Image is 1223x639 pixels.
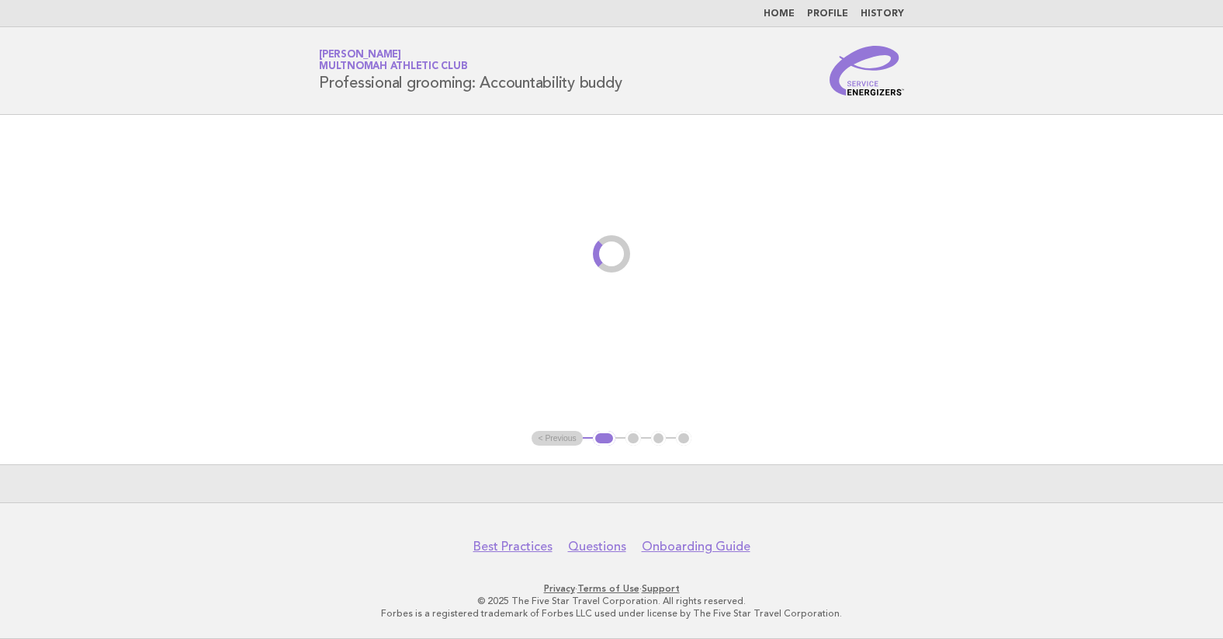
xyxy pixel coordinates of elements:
[830,46,904,96] img: Service Energizers
[807,9,848,19] a: Profile
[473,539,553,554] a: Best Practices
[764,9,795,19] a: Home
[319,50,467,71] a: [PERSON_NAME]Multnomah Athletic Club
[861,9,904,19] a: History
[642,583,680,594] a: Support
[568,539,626,554] a: Questions
[319,62,467,72] span: Multnomah Athletic Club
[577,583,639,594] a: Terms of Use
[642,539,750,554] a: Onboarding Guide
[137,607,1086,620] p: Forbes is a registered trademark of Forbes LLC used under license by The Five Star Travel Corpora...
[137,582,1086,595] p: · ·
[544,583,575,594] a: Privacy
[319,50,622,91] h1: Professional grooming: Accountability buddy
[137,595,1086,607] p: © 2025 The Five Star Travel Corporation. All rights reserved.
